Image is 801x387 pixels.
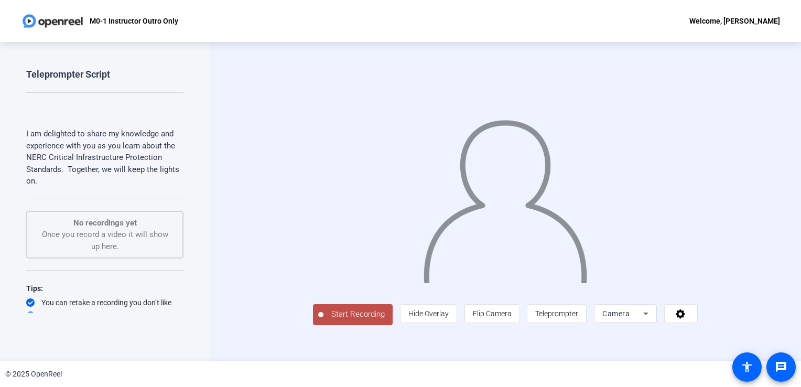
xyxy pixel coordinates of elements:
[26,128,183,187] p: I am delighted to share my knowledge and experience with you as you learn about the NERC Critical...
[535,309,578,318] span: Teleprompter
[26,282,183,295] div: Tips:
[775,361,787,373] mat-icon: message
[689,15,780,27] div: Welcome, [PERSON_NAME]
[26,310,183,321] div: Pick a quiet and well-lit area to record
[26,68,110,81] div: Teleprompter Script
[422,110,588,283] img: overlay
[5,369,62,380] div: © 2025 OpenReel
[26,297,183,308] div: You can retake a recording you don’t like
[21,10,84,31] img: OpenReel logo
[473,309,512,318] span: Flip Camera
[400,304,457,323] button: Hide Overlay
[741,361,753,373] mat-icon: accessibility
[602,309,630,318] span: Camera
[313,304,393,325] button: Start Recording
[527,304,587,323] button: Teleprompter
[323,308,393,320] span: Start Recording
[38,217,172,229] p: No recordings yet
[464,304,520,323] button: Flip Camera
[408,309,449,318] span: Hide Overlay
[90,15,178,27] p: M0-1 Instructor Outro Only
[38,217,172,253] div: Once you record a video it will show up here.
